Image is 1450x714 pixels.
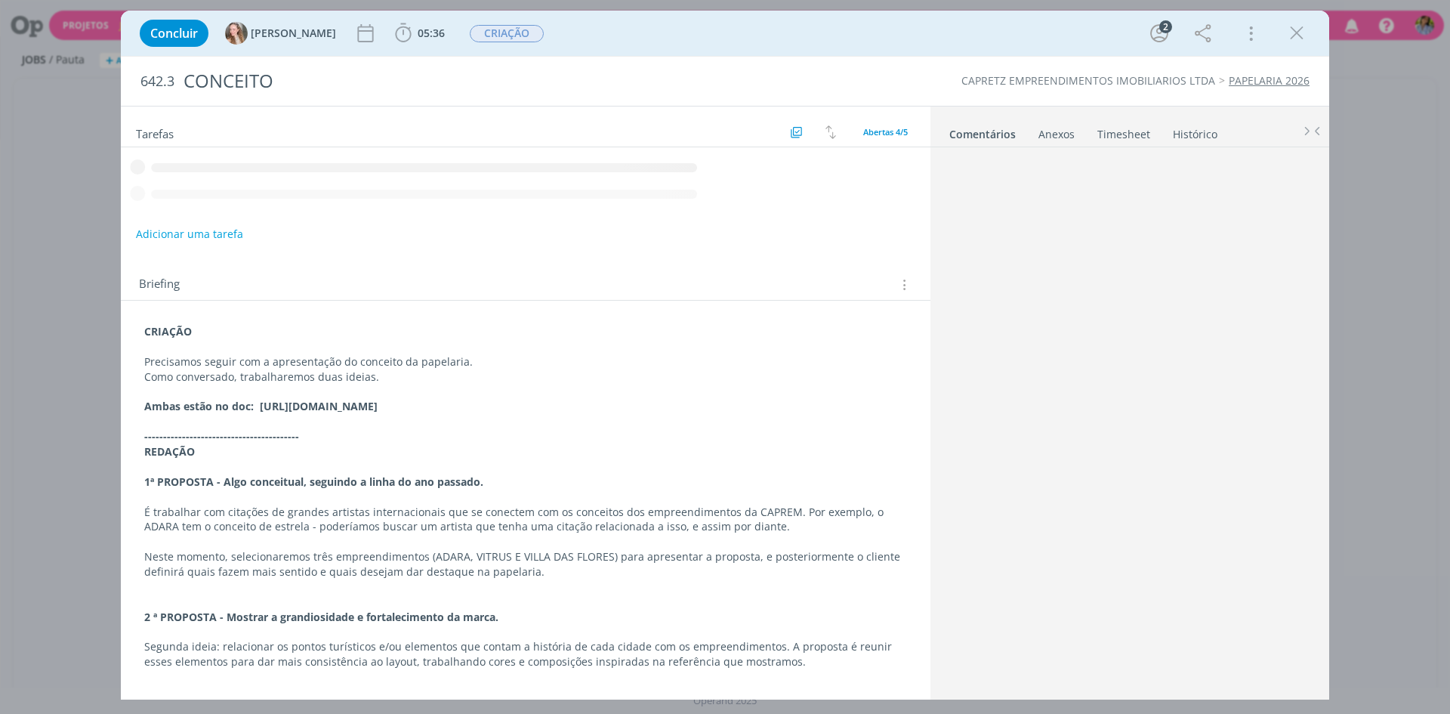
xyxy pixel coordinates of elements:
button: Adicionar uma tarefa [135,221,244,248]
strong: 2 ª PROPOSTA - Mostrar a grandiosidade e fortalecimento da marca. [144,610,498,624]
button: 05:36 [391,21,449,45]
strong: CRIAÇÃO [144,324,192,338]
strong: ----------------------------------------- [144,429,299,444]
span: 05:36 [418,26,445,40]
a: Comentários [949,120,1017,142]
div: dialog [121,11,1329,700]
p: As cidades que precisamos representar com seus elementos históricos são: [144,685,907,700]
span: Concluir [150,27,198,39]
p: Segunda ideia: relacionar os pontos turísticos e/ou elementos que contam a história de cada cidad... [144,639,907,669]
span: Briefing [139,275,180,295]
div: Anexos [1038,127,1075,142]
span: 642.3 [140,73,174,90]
div: CONCEITO [177,63,816,100]
span: CRIAÇÃO [470,25,544,42]
strong: REDAÇÃO [144,444,195,459]
p: Precisamos seguir com a apresentação do conceito da papelaria. [144,354,907,369]
button: CRIAÇÃO [469,24,545,43]
button: Concluir [140,20,208,47]
a: Timesheet [1097,120,1151,142]
p: É trabalhar com citações de grandes artistas internacionais que se conectem com os conceitos dos ... [144,505,907,535]
div: 2 [1159,20,1172,33]
span: Abertas 4/5 [863,126,908,138]
img: G [225,22,248,45]
span: Tarefas [136,123,174,141]
strong: 1ª PROPOSTA - Algo conceitual, seguindo a linha do ano passado. [144,474,483,489]
button: G[PERSON_NAME] [225,22,336,45]
strong: Ambas estão no doc: [URL][DOMAIN_NAME] [144,399,378,413]
p: Neste momento, selecionaremos três empreendimentos (ADARA, VITRUS E VILLA DAS FLORES) para aprese... [144,549,907,580]
a: Histórico [1172,120,1218,142]
a: CAPRETZ EMPREENDIMENTOS IMOBILIARIOS LTDA [961,73,1215,88]
a: PAPELARIA 2026 [1229,73,1310,88]
img: arrow-down-up.svg [825,125,836,139]
span: [PERSON_NAME] [251,28,336,39]
p: Como conversado, trabalharemos duas ideias. [144,369,907,385]
button: 2 [1147,21,1171,45]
